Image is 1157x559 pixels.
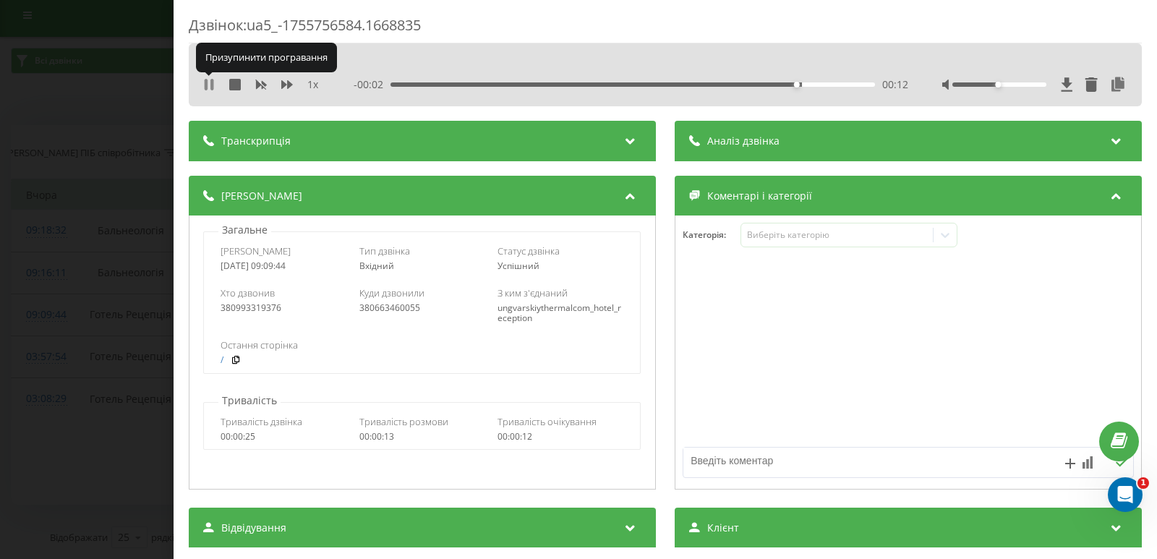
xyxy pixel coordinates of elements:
h4: Категорія : [683,230,740,240]
span: 1 x [307,77,318,92]
p: Загальне [218,223,271,237]
div: Дзвінок : ua5_-1755756584.1668835 [189,15,1142,43]
span: Тривалість очікування [498,415,597,428]
div: 00:00:25 [221,432,347,442]
div: Accessibility label [996,82,1002,88]
span: - 00:02 [354,77,390,92]
span: [PERSON_NAME] [221,189,302,203]
div: 380663460055 [359,303,486,313]
span: З ким з'єднаний [498,286,568,299]
p: Тривалість [218,393,281,408]
span: Куди дзвонили [359,286,424,299]
span: [PERSON_NAME] [221,244,291,257]
div: 00:00:13 [359,432,486,442]
span: Тривалість дзвінка [221,415,302,428]
div: 380993319376 [221,303,347,313]
span: Хто дзвонив [221,286,275,299]
span: Аналіз дзвінка [707,134,780,148]
div: ungvarskiythermalcom_hotel_reception [498,303,624,324]
span: Тип дзвінка [359,244,410,257]
iframe: Intercom live chat [1108,477,1143,512]
span: Відвідування [221,521,286,535]
div: Призупинити програвання [196,43,337,72]
span: 00:12 [882,77,908,92]
div: Accessibility label [794,82,800,88]
span: Тривалість розмови [359,415,448,428]
span: Вхідний [359,260,394,272]
span: Клієнт [707,521,739,535]
a: / [221,355,223,365]
span: Статус дзвінка [498,244,560,257]
span: Остання сторінка [221,338,298,351]
div: [DATE] 09:09:44 [221,261,347,271]
span: Транскрипція [221,134,291,148]
span: 1 [1137,477,1149,489]
span: Успішний [498,260,539,272]
div: Виберіть категорію [747,229,928,241]
div: 00:00:12 [498,432,624,442]
span: Коментарі і категорії [707,189,812,203]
